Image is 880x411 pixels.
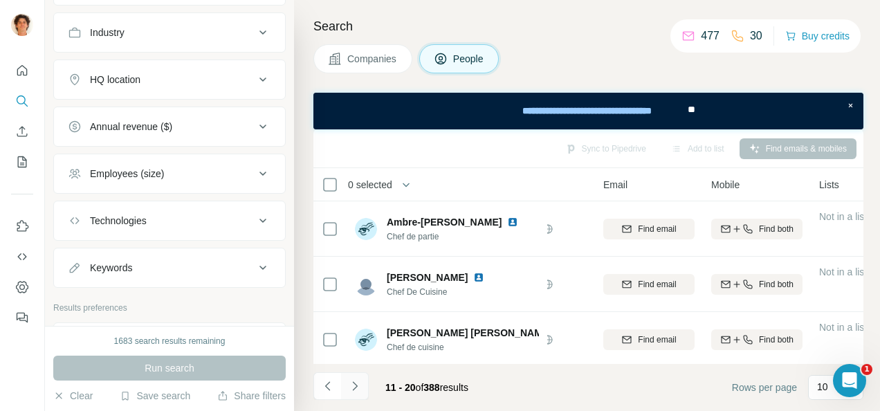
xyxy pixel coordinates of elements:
p: Results preferences [53,302,286,314]
span: Mobile [711,178,740,192]
span: 11 - 20 [385,382,416,393]
button: HQ location [54,63,285,96]
img: Avatar [355,329,377,351]
span: Find both [759,278,794,291]
span: 1 [861,364,872,375]
span: Chef de partie [387,230,524,243]
span: [PERSON_NAME] [387,271,468,284]
span: Find both [759,334,794,346]
button: Industry [54,16,285,49]
span: Chef De Cuisine [387,286,490,298]
span: Not in a list [819,266,867,277]
span: Ambre-[PERSON_NAME] [387,215,502,229]
button: Clear [53,389,93,403]
iframe: Banner [313,93,863,129]
span: 388 [423,382,439,393]
p: 10 [817,380,828,394]
button: Enrich CSV [11,119,33,144]
iframe: Intercom live chat [833,364,866,397]
button: Use Surfe API [11,244,33,269]
span: Lists [819,178,839,192]
button: Technologies [54,204,285,237]
span: Companies [347,52,398,66]
span: Email [603,178,627,192]
div: Keywords [90,261,132,275]
button: Navigate to next page [341,372,369,400]
div: Technologies [90,214,147,228]
button: Keywords [54,251,285,284]
button: Save search [120,389,190,403]
h4: Search [313,17,863,36]
button: Buy credits [785,26,850,46]
button: Use Surfe on LinkedIn [11,214,33,239]
button: Find email [603,274,695,295]
button: Dashboard [11,275,33,300]
button: Find email [603,329,695,350]
span: Find email [638,334,676,346]
span: 0 selected [348,178,392,192]
span: Rows per page [732,381,797,394]
span: Find email [638,223,676,235]
span: results [385,382,468,393]
p: 477 [701,28,719,44]
span: [PERSON_NAME] [PERSON_NAME] [387,326,552,340]
img: LinkedIn logo [507,217,518,228]
div: HQ location [90,73,140,86]
p: 30 [750,28,762,44]
span: Not in a list [819,211,867,222]
img: Avatar [355,218,377,240]
span: People [453,52,485,66]
button: Annual revenue ($) [54,110,285,143]
button: Find both [711,274,803,295]
div: Employees (size) [90,167,164,181]
span: Not in a list [819,322,867,333]
div: 1683 search results remaining [114,335,226,347]
button: Search [11,89,33,113]
span: Chef de cuisine [387,341,539,354]
button: Navigate to previous page [313,372,341,400]
img: LinkedIn logo [473,272,484,283]
div: Industry [90,26,125,39]
img: Avatar [355,273,377,295]
div: Annual revenue ($) [90,120,172,134]
button: Find email [603,219,695,239]
button: Find both [711,329,803,350]
img: Avatar [11,14,33,36]
button: My lists [11,149,33,174]
span: of [416,382,424,393]
button: Quick start [11,58,33,83]
button: Feedback [11,305,33,330]
span: Find email [638,278,676,291]
span: Find both [759,223,794,235]
button: Employees (size) [54,157,285,190]
button: Share filters [217,389,286,403]
button: Find both [711,219,803,239]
